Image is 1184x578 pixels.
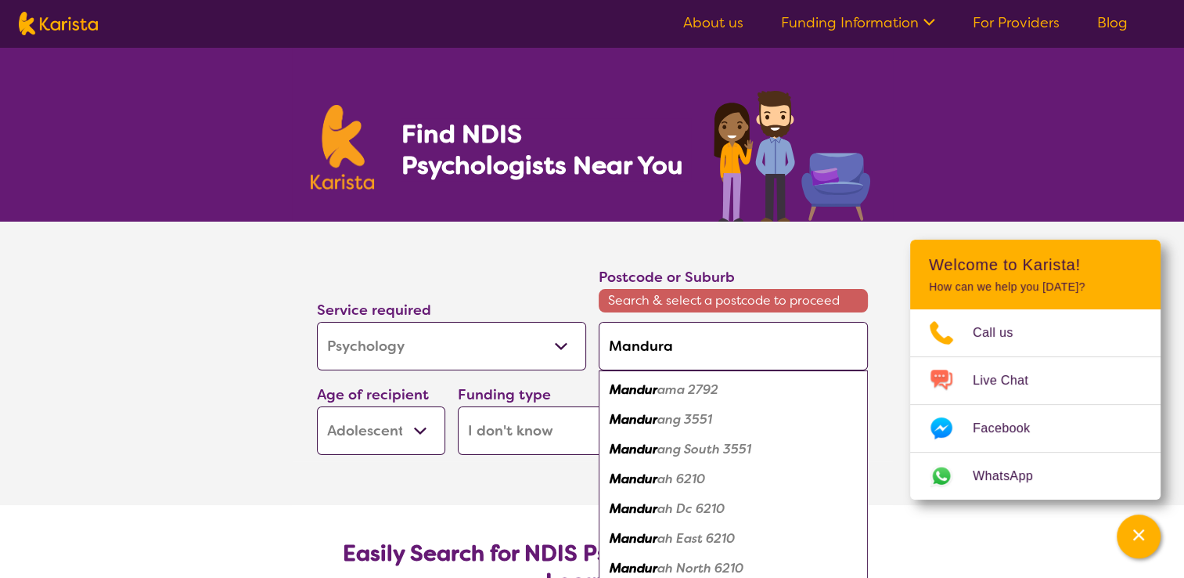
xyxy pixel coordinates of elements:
img: Karista logo [311,105,375,190]
em: Mandur [610,441,657,457]
button: Channel Menu [1117,515,1161,558]
a: Funding Information [781,13,935,32]
em: Mandur [610,381,657,398]
span: Call us [973,321,1032,345]
div: Mandurah East 6210 [606,524,860,554]
em: ang South 3551 [657,441,751,457]
em: ah North 6210 [657,560,743,576]
a: Web link opens in a new tab. [910,453,1161,500]
em: Mandur [610,530,657,547]
span: Facebook [973,417,1049,440]
a: About us [683,13,743,32]
span: Live Chat [973,369,1047,392]
span: WhatsApp [973,464,1052,488]
h1: Find NDIS Psychologists Near You [401,118,690,181]
em: Mandur [610,471,657,487]
a: Blog [1097,13,1128,32]
div: Mandurah Dc 6210 [606,494,860,524]
em: Mandur [610,500,657,517]
div: Mandurah 6210 [606,464,860,494]
label: Service required [317,301,431,320]
div: Mandurang South 3551 [606,435,860,464]
img: Karista logo [19,12,98,35]
div: Mandurang 3551 [606,405,860,435]
p: How can we help you [DATE]? [929,280,1142,294]
img: psychology [708,85,874,222]
span: Search & select a postcode to proceed [599,289,868,312]
em: ah East 6210 [657,530,735,547]
label: Age of recipient [317,385,429,404]
label: Postcode or Suburb [599,268,735,287]
div: Channel Menu [910,240,1161,500]
em: ama 2792 [657,381,718,398]
h2: Welcome to Karista! [929,255,1142,274]
em: ah 6210 [657,471,705,487]
div: Mandurama 2792 [606,375,860,405]
em: ang 3551 [657,411,712,428]
em: Mandur [610,560,657,576]
ul: Choose channel [910,309,1161,500]
label: Funding type [458,385,551,404]
em: Mandur [610,411,657,428]
a: For Providers [973,13,1060,32]
input: Type [599,322,868,370]
em: ah Dc 6210 [657,500,725,517]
